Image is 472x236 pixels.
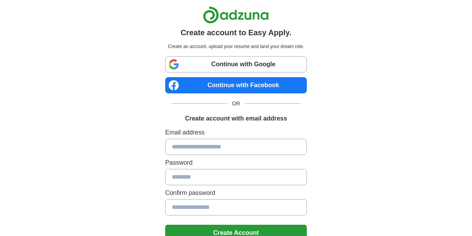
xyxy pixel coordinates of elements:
img: Adzuna logo [203,6,269,24]
a: Continue with Facebook [165,77,307,93]
a: Continue with Google [165,56,307,72]
h1: Create account with email address [185,114,287,123]
span: OR [227,100,245,108]
label: Confirm password [165,188,307,198]
label: Password [165,158,307,167]
label: Email address [165,128,307,137]
h1: Create account to Easy Apply. [181,27,292,38]
p: Create an account, upload your resume and land your dream role. [167,43,305,50]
